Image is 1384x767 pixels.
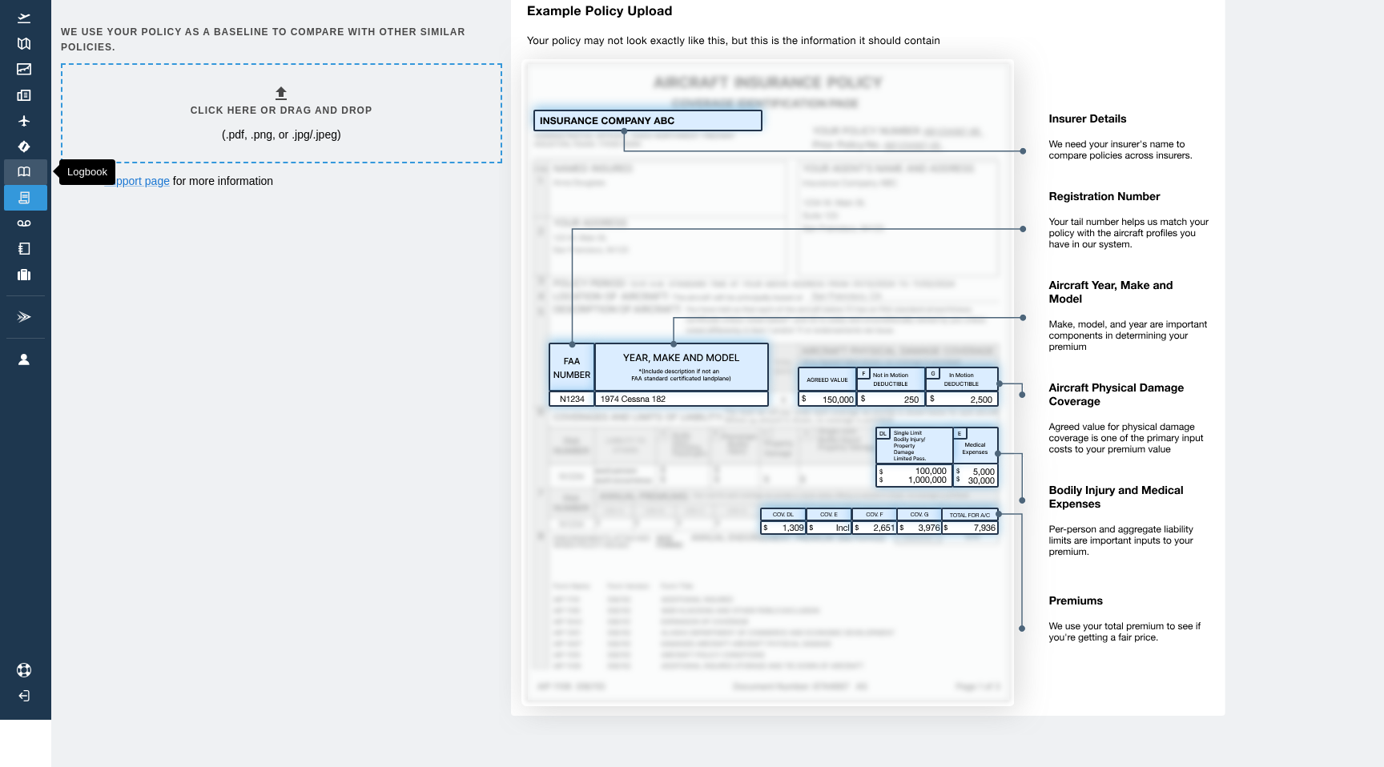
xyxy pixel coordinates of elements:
h6: Click here or drag and drop [191,103,372,118]
a: support page [104,175,170,187]
h6: We use your policy as a baseline to compare with other similar policies. [61,25,499,55]
p: (.pdf, .png, or .jpg/.jpeg) [222,126,341,143]
p: Visit our for more information [61,173,499,189]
